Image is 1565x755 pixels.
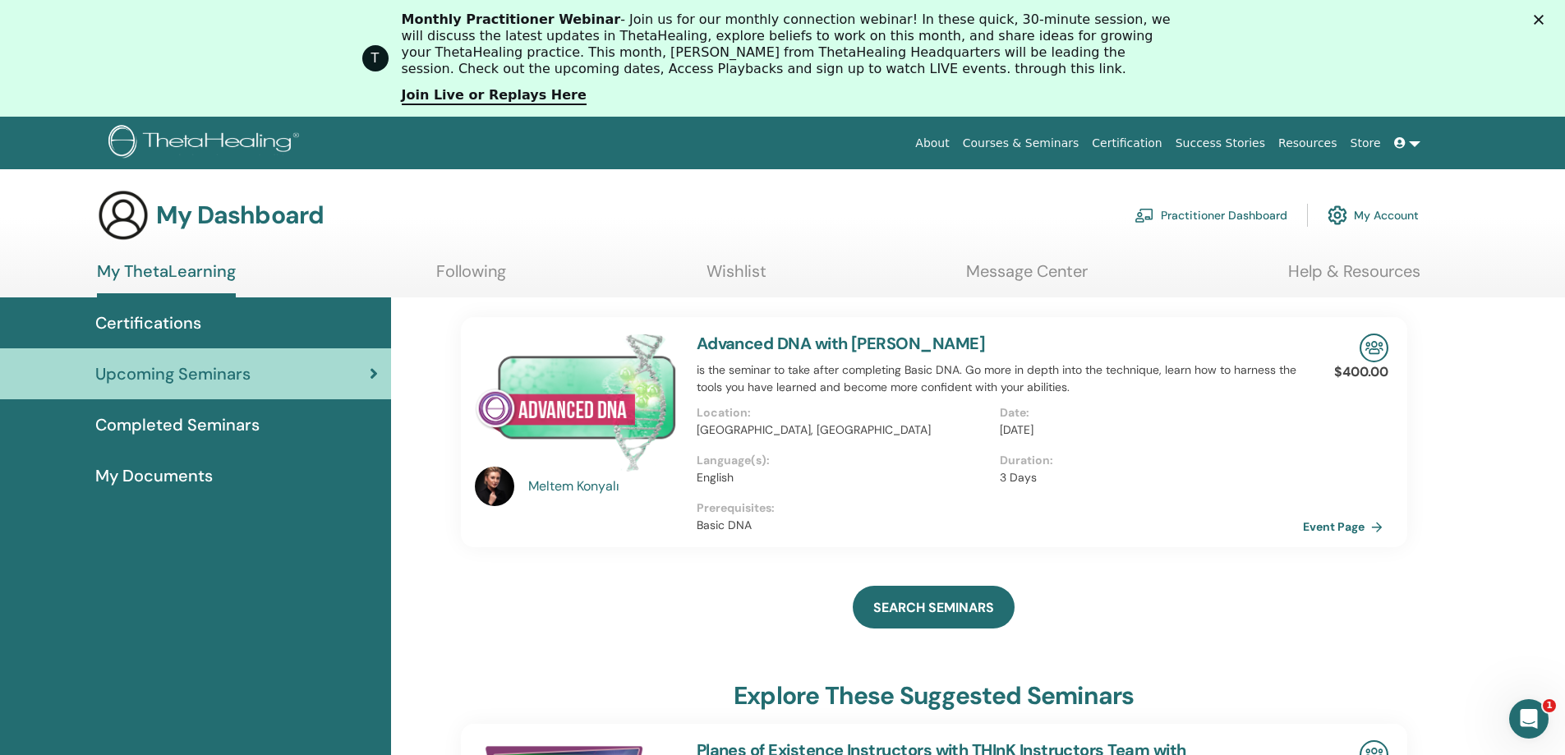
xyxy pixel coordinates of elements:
[528,476,680,496] a: Meltem Konyalı
[853,586,1015,628] a: SEARCH SEMINARS
[436,261,506,293] a: Following
[966,261,1088,293] a: Message Center
[1303,514,1389,539] a: Event Page
[697,333,985,354] a: Advanced DNA with [PERSON_NAME]
[697,452,990,469] p: Language(s) :
[1328,201,1347,229] img: cog.svg
[734,681,1134,711] h3: explore these suggested seminars
[1272,128,1344,159] a: Resources
[1000,469,1293,486] p: 3 Days
[362,45,389,71] div: Profile image for ThetaHealing
[697,499,1303,517] p: Prerequisites :
[402,12,1177,77] div: - Join us for our monthly connection webinar! In these quick, 30-minute session, we will discuss ...
[156,200,324,230] h3: My Dashboard
[402,12,621,27] b: Monthly Practitioner Webinar
[697,361,1303,396] p: is the seminar to take after completing Basic DNA. Go more in depth into the technique, learn how...
[1288,261,1420,293] a: Help & Resources
[95,311,201,335] span: Certifications
[1135,208,1154,223] img: chalkboard-teacher.svg
[697,421,990,439] p: [GEOGRAPHIC_DATA], [GEOGRAPHIC_DATA]
[95,463,213,488] span: My Documents
[1360,334,1388,362] img: In-Person Seminar
[1328,197,1419,233] a: My Account
[1543,699,1556,712] span: 1
[873,599,994,616] span: SEARCH SEMINARS
[97,189,150,242] img: generic-user-icon.jpg
[95,361,251,386] span: Upcoming Seminars
[1000,452,1293,469] p: Duration :
[1000,421,1293,439] p: [DATE]
[1135,197,1287,233] a: Practitioner Dashboard
[475,467,514,506] img: default.jpg
[956,128,1086,159] a: Courses & Seminars
[697,404,990,421] p: Location :
[697,517,1303,534] p: Basic DNA
[475,334,677,472] img: Advanced DNA
[1509,699,1549,739] iframe: Intercom live chat
[909,128,955,159] a: About
[1085,128,1168,159] a: Certification
[402,87,587,105] a: Join Live or Replays Here
[1000,404,1293,421] p: Date :
[97,261,236,297] a: My ThetaLearning
[707,261,766,293] a: Wishlist
[95,412,260,437] span: Completed Seminars
[1169,128,1272,159] a: Success Stories
[697,469,990,486] p: English
[1534,15,1550,25] div: Kapat
[108,125,305,162] img: logo.png
[1344,128,1388,159] a: Store
[1334,362,1388,382] p: $400.00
